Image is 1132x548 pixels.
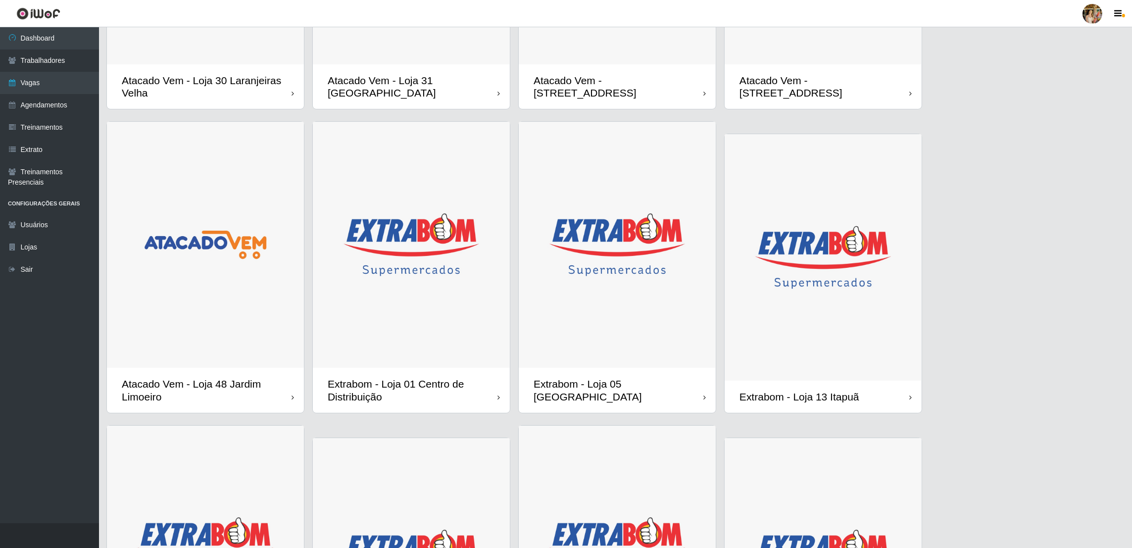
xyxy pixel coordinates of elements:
div: Atacado Vem - Loja 31 [GEOGRAPHIC_DATA] [328,74,497,99]
a: Extrabom - Loja 05 [GEOGRAPHIC_DATA] [519,122,716,413]
img: cardImg [725,134,922,381]
a: Extrabom - Loja 13 Itapuã [725,134,922,413]
a: Extrabom - Loja 01 Centro de Distribuição [313,122,510,413]
div: Atacado Vem - [STREET_ADDRESS] [739,74,909,99]
div: Extrabom - Loja 05 [GEOGRAPHIC_DATA] [534,378,703,402]
img: cardImg [519,122,716,368]
div: Atacado Vem - Loja 48 Jardim Limoeiro [122,378,292,402]
div: Extrabom - Loja 01 Centro de Distribuição [328,378,497,402]
a: Atacado Vem - Loja 48 Jardim Limoeiro [107,122,304,413]
div: Extrabom - Loja 13 Itapuã [739,391,859,403]
img: CoreUI Logo [16,7,60,20]
img: cardImg [107,122,304,368]
div: Atacado Vem - [STREET_ADDRESS] [534,74,703,99]
div: Atacado Vem - Loja 30 Laranjeiras Velha [122,74,292,99]
img: cardImg [313,122,510,368]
